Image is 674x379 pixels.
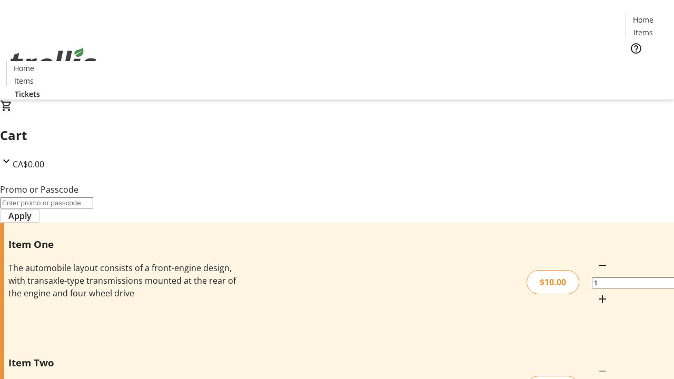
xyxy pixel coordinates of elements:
[626,27,660,38] a: Items
[7,75,41,86] a: Items
[6,88,48,99] a: Tickets
[14,63,34,74] span: Home
[13,158,44,170] span: CA$0.00
[7,63,41,74] a: Home
[8,355,239,370] h3: Item Two
[8,237,239,252] h3: Item One
[592,288,613,310] button: Increment by one
[626,38,647,59] button: Help
[626,14,660,25] a: Home
[633,14,653,25] span: Home
[592,255,613,276] button: Decrement by one
[6,36,100,89] img: Orient E2E Organization 6JrRoDDGgw's Logo
[633,27,653,38] span: Items
[634,61,659,72] span: Tickets
[8,262,239,300] div: The automobile layout consists of a front-engine design, with transaxle-type transmissions mounte...
[14,75,34,86] span: Items
[15,88,40,99] span: Tickets
[8,210,32,222] span: Apply
[626,61,668,72] a: Tickets
[527,270,579,294] div: $10.00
